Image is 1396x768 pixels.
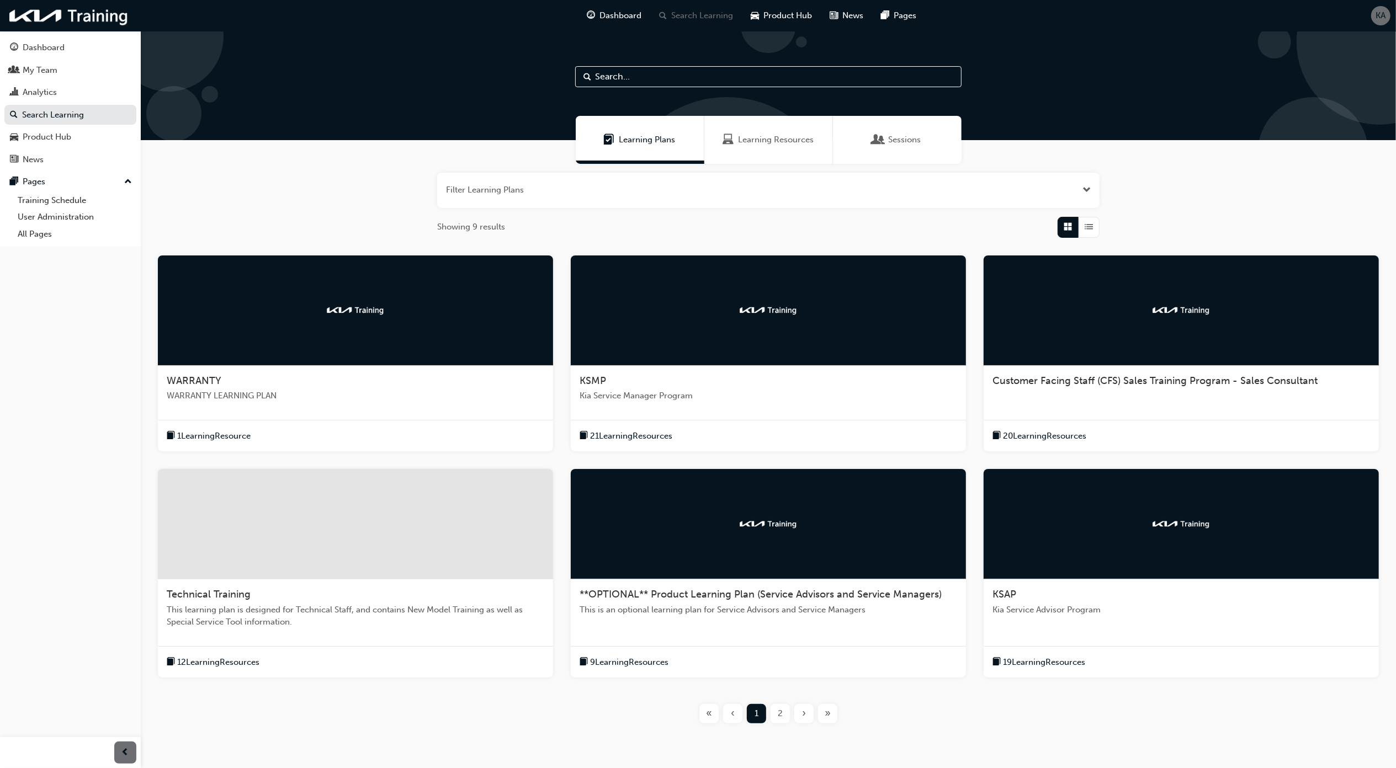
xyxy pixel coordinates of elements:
[13,226,136,243] a: All Pages
[124,175,132,189] span: up-icon
[580,375,606,387] span: KSMP
[992,655,1001,669] span: book-icon
[825,707,831,720] span: »
[580,390,957,402] span: Kia Service Manager Program
[4,35,136,172] button: DashboardMy TeamAnalyticsSearch LearningProduct HubNews
[177,656,259,669] span: 12 Learning Resources
[768,704,792,723] button: Page 2
[1003,430,1086,442] span: 20 Learning Resources
[580,588,942,600] span: **OPTIONAL** Product Learning Plan (Service Advisors and Service Managers)
[4,172,136,192] button: Pages
[830,9,838,23] span: news-icon
[571,255,966,452] a: kia-trainingKSMPKia Service Manager Programbook-icon21LearningResources
[576,116,704,164] a: Learning PlansLearning Plans
[583,71,591,83] span: Search
[10,88,18,98] span: chart-icon
[755,707,758,720] span: 1
[580,655,668,669] button: book-icon9LearningResources
[158,469,553,678] a: Technical TrainingThis learning plan is designed for Technical Staff, and contains New Model Trai...
[889,134,921,146] span: Sessions
[651,4,742,27] a: search-iconSearch Learning
[13,192,136,209] a: Training Schedule
[984,469,1379,678] a: kia-trainingKSAPKia Service Advisor Programbook-icon19LearningResources
[437,221,505,233] span: Showing 9 results
[738,305,799,316] img: kia-training
[873,4,926,27] a: pages-iconPages
[10,132,18,142] span: car-icon
[167,429,175,443] span: book-icon
[992,375,1318,387] span: Customer Facing Staff (CFS) Sales Training Program - Sales Consultant
[992,604,1370,616] span: Kia Service Advisor Program
[23,175,45,188] div: Pages
[590,656,668,669] span: 9 Learning Resources
[882,9,890,23] span: pages-icon
[177,430,251,442] span: 1 Learning Resource
[1003,656,1085,669] span: 19 Learning Resources
[6,4,132,27] img: kia-training
[873,134,884,146] span: Sessions
[167,655,175,669] span: book-icon
[167,655,259,669] button: book-icon12LearningResources
[571,469,966,678] a: kia-training**OPTIONAL** Product Learning Plan (Service Advisors and Service Managers)This is an ...
[984,255,1379,452] a: kia-trainingCustomer Facing Staff (CFS) Sales Training Program - Sales Consultantbook-icon20Learn...
[706,707,712,720] span: «
[1151,519,1212,530] img: kia-training
[325,305,386,316] img: kia-training
[723,134,734,146] span: Learning Resources
[742,4,821,27] a: car-iconProduct Hub
[992,588,1016,600] span: KSAP
[10,177,18,187] span: pages-icon
[23,131,71,143] div: Product Hub
[13,209,136,226] a: User Administration
[802,707,806,720] span: ›
[1064,221,1073,233] span: Grid
[600,9,642,22] span: Dashboard
[697,704,721,723] button: First page
[660,9,667,23] span: search-icon
[704,116,833,164] a: Learning ResourcesLearning Resources
[738,134,814,146] span: Learning Resources
[23,41,65,54] div: Dashboard
[23,153,44,166] div: News
[764,9,813,22] span: Product Hub
[4,60,136,81] a: My Team
[4,38,136,58] a: Dashboard
[587,9,596,23] span: guage-icon
[4,82,136,103] a: Analytics
[23,86,57,99] div: Analytics
[751,9,760,23] span: car-icon
[843,9,864,22] span: News
[580,429,672,443] button: book-icon21LearningResources
[821,4,873,27] a: news-iconNews
[604,134,615,146] span: Learning Plans
[1376,9,1386,22] span: KA
[4,105,136,125] a: Search Learning
[167,375,221,387] span: WARRANTY
[167,429,251,443] button: book-icon1LearningResource
[833,116,962,164] a: SessionsSessions
[778,707,783,720] span: 2
[816,704,840,723] button: Last page
[575,66,962,87] input: Search...
[121,746,130,760] span: prev-icon
[738,519,799,530] img: kia-training
[578,4,651,27] a: guage-iconDashboard
[992,429,1086,443] button: book-icon20LearningResources
[1082,184,1091,196] button: Open the filter
[992,655,1085,669] button: book-icon19LearningResources
[167,390,544,402] span: WARRANTY LEARNING PLAN
[167,588,251,600] span: Technical Training
[894,9,917,22] span: Pages
[10,66,18,76] span: people-icon
[10,43,18,53] span: guage-icon
[1151,305,1212,316] img: kia-training
[4,150,136,170] a: News
[167,604,544,628] span: This learning plan is designed for Technical Staff, and contains New Model Training as well as Sp...
[731,707,735,720] span: ‹
[158,255,553,452] a: kia-trainingWARRANTYWARRANTY LEARNING PLANbook-icon1LearningResource
[1085,221,1094,233] span: List
[580,655,588,669] span: book-icon
[580,429,588,443] span: book-icon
